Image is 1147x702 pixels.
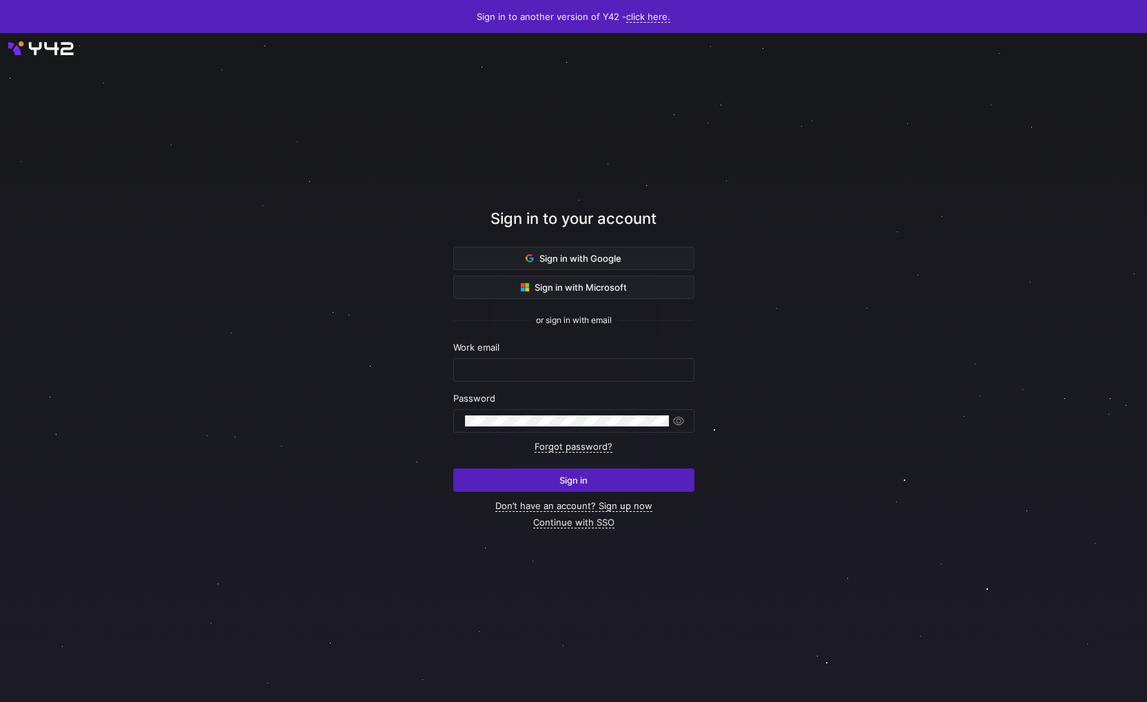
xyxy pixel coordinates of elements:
span: Sign in [559,475,588,486]
a: Forgot password? [535,441,612,453]
span: Sign in with Microsoft [521,282,627,293]
span: Work email [453,342,499,353]
div: Sign in to your account [453,207,694,247]
span: Password [453,393,495,404]
span: or sign in with email [536,316,612,325]
button: Sign in with Google [453,247,694,270]
a: click here. [626,11,670,23]
a: Don’t have an account? Sign up now [495,500,652,512]
a: Continue with SSO [533,517,614,528]
button: Sign in [453,468,694,492]
button: Sign in with Microsoft [453,276,694,299]
span: Sign in with Google [526,253,621,264]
